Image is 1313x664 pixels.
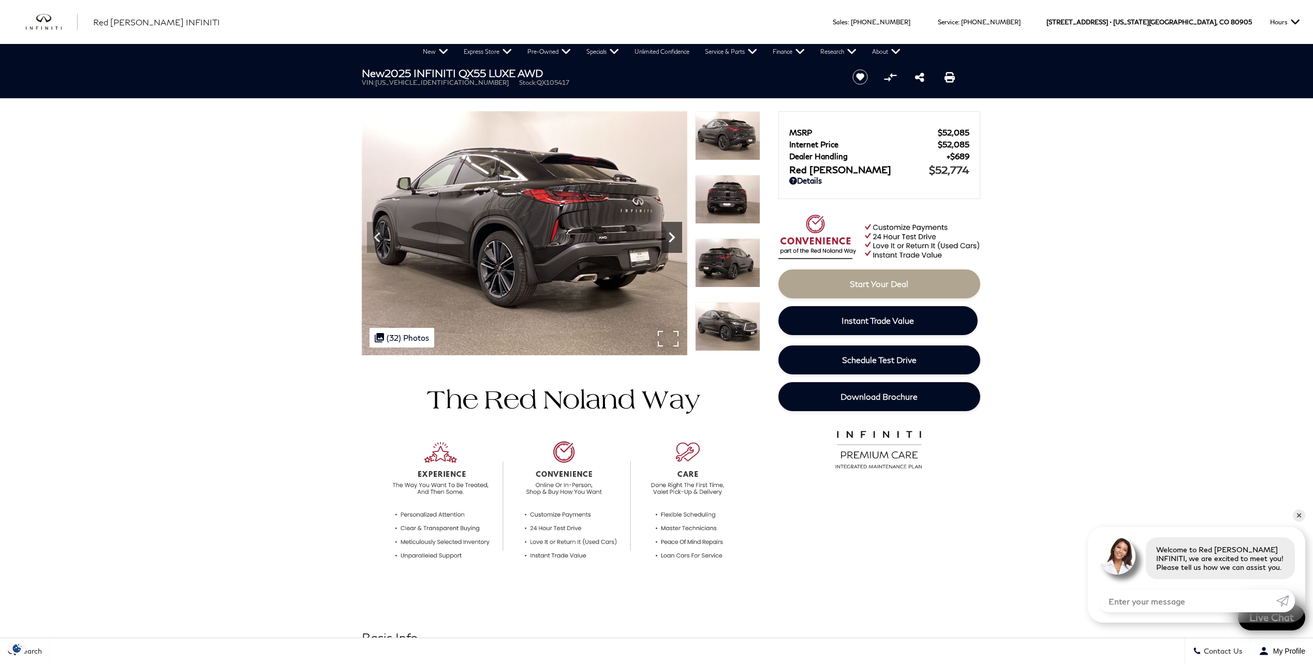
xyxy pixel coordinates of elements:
span: Service [938,18,958,26]
span: Search [16,647,42,656]
span: Stock: [519,79,537,86]
a: Red [PERSON_NAME] INFINITI [93,16,220,28]
span: Sales [833,18,848,26]
span: Contact Us [1201,647,1243,656]
img: infinitipremiumcare.png [829,428,930,470]
span: $689 [947,152,969,161]
a: Service & Parts [697,44,765,59]
span: VIN: [362,79,375,86]
img: New 2025 BLACK OBSIDIAN INFINITI LUXE AWD image 12 [695,175,760,224]
a: Finance [765,44,813,59]
h2: Basic Info [362,628,760,647]
span: Dealer Handling [789,152,947,161]
strong: New [362,67,385,79]
span: MSRP [789,128,938,137]
span: : [848,18,849,26]
span: QX105417 [537,79,569,86]
a: About [864,44,908,59]
button: Open user profile menu [1251,638,1313,664]
img: Agent profile photo [1098,537,1135,575]
span: [US_VEHICLE_IDENTIFICATION_NUMBER] [375,79,509,86]
a: Unlimited Confidence [627,44,697,59]
a: MSRP $52,085 [789,128,969,137]
iframe: YouTube video player [778,477,980,640]
span: Internet Price [789,140,938,149]
button: Compare Vehicle [882,69,898,85]
img: New 2025 BLACK OBSIDIAN INFINITI LUXE AWD image 14 [695,302,760,351]
span: Download Brochure [840,391,918,401]
span: $52,085 [938,128,969,137]
a: Red [PERSON_NAME] $52,774 [789,163,969,176]
span: Start Your Deal [850,279,908,289]
div: Previous [367,222,388,253]
div: Next [661,222,682,253]
a: Start Your Deal [778,269,980,298]
img: INFINITI [26,14,78,31]
a: Research [813,44,864,59]
a: Express Store [456,44,520,59]
span: Instant Trade Value [842,315,914,325]
a: Instant Trade Value [778,306,978,335]
a: [PHONE_NUMBER] [961,18,1021,26]
span: $52,085 [938,140,969,149]
a: Specials [579,44,627,59]
div: (32) Photos [370,328,434,348]
a: New [415,44,456,59]
a: Schedule Test Drive [778,345,980,374]
img: New 2025 BLACK OBSIDIAN INFINITI LUXE AWD image 13 [695,238,760,288]
img: New 2025 BLACK OBSIDIAN INFINITI LUXE AWD image 11 [362,111,687,355]
span: : [958,18,960,26]
button: Save vehicle [849,69,872,85]
a: Pre-Owned [520,44,579,59]
div: Welcome to Red [PERSON_NAME] INFINITI, we are excited to meet you! Please tell us how we can assi... [1146,537,1295,579]
a: Share this New 2025 INFINITI QX55 LUXE AWD [915,71,924,83]
img: New 2025 BLACK OBSIDIAN INFINITI LUXE AWD image 11 [695,111,760,160]
h1: 2025 INFINITI QX55 LUXE AWD [362,67,835,79]
a: Download Brochure [778,382,980,411]
a: Submit [1276,590,1295,612]
input: Enter your message [1098,590,1276,612]
span: Red [PERSON_NAME] INFINITI [93,17,220,27]
a: [PHONE_NUMBER] [851,18,910,26]
nav: Main Navigation [415,44,908,59]
a: Print this New 2025 INFINITI QX55 LUXE AWD [945,71,955,83]
a: infiniti [26,14,78,31]
img: Opt-Out Icon [5,643,29,654]
span: My Profile [1269,647,1305,655]
a: Details [789,176,969,185]
span: Red [PERSON_NAME] [789,164,929,175]
a: Internet Price $52,085 [789,140,969,149]
span: Schedule Test Drive [842,355,917,365]
section: Click to Open Cookie Consent Modal [5,643,29,654]
a: Dealer Handling $689 [789,152,969,161]
span: $52,774 [929,163,969,176]
a: [STREET_ADDRESS] • [US_STATE][GEOGRAPHIC_DATA], CO 80905 [1046,18,1252,26]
